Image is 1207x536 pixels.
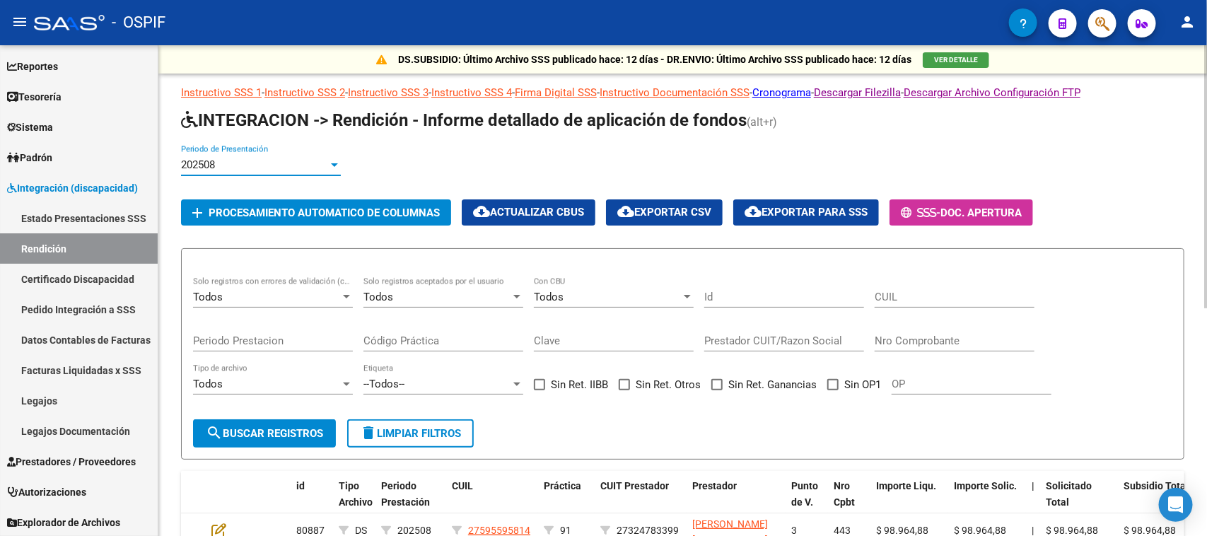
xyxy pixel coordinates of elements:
span: Subsidio Total [1124,480,1189,491]
span: Tipo Archivo [339,480,373,508]
span: Solicitado Total [1046,480,1092,508]
span: INTEGRACION -> Rendición - Informe detallado de aplicación de fondos [181,110,747,130]
mat-icon: menu [11,13,28,30]
span: Actualizar CBUs [473,206,584,219]
button: Procesamiento automatico de columnas [181,199,451,226]
span: Doc. Apertura [940,206,1022,219]
span: Tesorería [7,89,62,105]
p: - - - - - - - - [181,85,1184,100]
mat-icon: delete [360,424,377,441]
span: 27595595814 [468,525,530,536]
span: Todos [193,378,223,390]
a: Instructivo SSS 3 [348,86,428,99]
span: Todos [363,291,393,303]
span: Sin Ret. Ganancias [728,376,817,393]
a: Instructivo SSS 2 [264,86,345,99]
span: Explorador de Archivos [7,515,120,530]
p: DS.SUBSIDIO: Último Archivo SSS publicado hace: 12 días - DR.ENVIO: Último Archivo SSS publicado ... [398,52,911,67]
button: -Doc. Apertura [890,199,1033,226]
datatable-header-cell: Importe Liqu. [870,471,948,533]
span: id [296,480,305,491]
span: DS [355,525,367,536]
datatable-header-cell: Subsidio Total [1118,471,1196,533]
span: Autorizaciones [7,484,86,500]
datatable-header-cell: Solicitado Total [1040,471,1118,533]
span: | [1032,480,1034,491]
span: 443 [834,525,851,536]
span: Reportes [7,59,58,74]
span: Nro Cpbt [834,480,855,508]
span: - OSPIF [112,7,165,38]
span: Todos [534,291,564,303]
span: Importe Solic. [954,480,1017,491]
span: Sin OP1 [844,376,881,393]
span: Prestador [692,480,737,491]
span: Procesamiento automatico de columnas [209,206,440,219]
datatable-header-cell: Nro Cpbt [828,471,870,533]
datatable-header-cell: id [291,471,333,533]
span: Padrón [7,150,52,165]
span: 3 [791,525,797,536]
span: (alt+r) [747,115,777,129]
span: $ 98.964,88 [876,525,928,536]
span: CUIT Prestador [600,480,669,491]
span: Limpiar filtros [360,427,461,440]
span: Buscar registros [206,427,323,440]
mat-icon: cloud_download [473,203,490,220]
a: Descargar Filezilla [814,86,901,99]
datatable-header-cell: Práctica [538,471,595,533]
span: Sistema [7,120,53,135]
mat-icon: add [189,204,206,221]
button: Actualizar CBUs [462,199,595,226]
span: Sin Ret. Otros [636,376,701,393]
span: CUIL [452,480,473,491]
span: Prestadores / Proveedores [7,454,136,470]
datatable-header-cell: CUIL [446,471,538,533]
datatable-header-cell: Importe Solic. [948,471,1026,533]
button: Limpiar filtros [347,419,474,448]
span: Periodo Prestación [381,480,430,508]
a: Firma Digital SSS [515,86,597,99]
a: Cronograma [752,86,811,99]
span: 91 [560,525,571,536]
a: Instructivo SSS 4 [431,86,512,99]
span: 27324783399 [617,525,679,536]
datatable-header-cell: Punto de V. [786,471,828,533]
mat-icon: person [1179,13,1196,30]
span: $ 98.964,88 [1124,525,1176,536]
span: Integración (discapacidad) [7,180,138,196]
span: Todos [193,291,223,303]
button: Exportar para SSS [733,199,879,226]
span: Importe Liqu. [876,480,936,491]
span: $ 98.964,88 [1046,525,1098,536]
span: Punto de V. [791,480,818,508]
datatable-header-cell: | [1026,471,1040,533]
span: Exportar para SSS [745,206,868,219]
a: Instructivo Documentación SSS [600,86,750,99]
span: --Todos-- [363,378,404,390]
span: VER DETALLE [934,56,978,64]
span: - [901,206,940,219]
span: 202508 [181,158,215,171]
datatable-header-cell: Prestador [687,471,786,533]
span: Exportar CSV [617,206,711,219]
span: Sin Ret. IIBB [551,376,608,393]
span: 202508 [397,525,431,536]
button: Exportar CSV [606,199,723,226]
mat-icon: cloud_download [745,203,762,220]
span: Práctica [544,480,581,491]
a: Instructivo SSS 1 [181,86,262,99]
datatable-header-cell: Periodo Prestación [375,471,446,533]
mat-icon: search [206,424,223,441]
datatable-header-cell: Tipo Archivo [333,471,375,533]
datatable-header-cell: CUIT Prestador [595,471,687,533]
span: | [1032,525,1034,536]
mat-icon: cloud_download [617,203,634,220]
button: VER DETALLE [923,52,989,68]
span: $ 98.964,88 [954,525,1006,536]
a: Descargar Archivo Configuración FTP [904,86,1080,99]
div: Open Intercom Messenger [1159,488,1193,522]
button: Buscar registros [193,419,336,448]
